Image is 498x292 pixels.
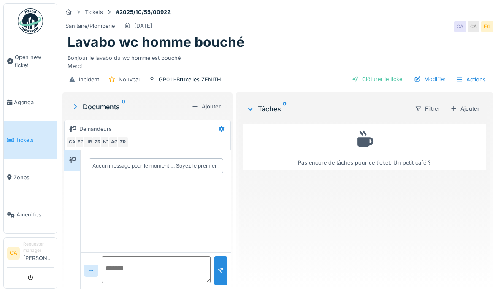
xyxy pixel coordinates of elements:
[122,102,125,112] sup: 0
[83,136,95,148] div: JB
[16,211,54,219] span: Amenities
[75,136,87,148] div: FG
[411,73,449,85] div: Modifier
[16,136,54,144] span: Tickets
[79,76,99,84] div: Incident
[66,136,78,148] div: CA
[113,8,174,16] strong: #2025/10/55/00922
[68,34,244,50] h1: Lavabo wc homme bouché
[108,136,120,148] div: AG
[85,8,103,16] div: Tickets
[4,121,57,159] a: Tickets
[92,162,219,170] div: Aucun message pour le moment … Soyez le premier !
[188,101,224,112] div: Ajouter
[79,125,112,133] div: Demandeurs
[447,103,483,114] div: Ajouter
[117,136,129,148] div: ZR
[248,127,481,167] div: Pas encore de tâches pour ce ticket. Un petit café ?
[100,136,112,148] div: NT
[159,76,221,84] div: GP011-Bruxelles ZENITH
[23,241,54,265] li: [PERSON_NAME]
[71,102,188,112] div: Documents
[23,241,54,254] div: Requester manager
[14,173,54,181] span: Zones
[246,104,408,114] div: Tâches
[452,73,490,86] div: Actions
[7,241,54,268] a: CA Requester manager[PERSON_NAME]
[7,247,20,260] li: CA
[4,196,57,233] a: Amenities
[349,73,407,85] div: Clôturer le ticket
[468,21,479,32] div: CA
[4,38,57,84] a: Open new ticket
[4,159,57,196] a: Zones
[15,53,54,69] span: Open new ticket
[92,136,103,148] div: ZR
[119,76,142,84] div: Nouveau
[481,21,493,32] div: FG
[18,8,43,34] img: Badge_color-CXgf-gQk.svg
[65,22,115,30] div: Sanitaire/Plomberie
[134,22,152,30] div: [DATE]
[4,84,57,122] a: Agenda
[14,98,54,106] span: Agenda
[411,103,444,115] div: Filtrer
[283,104,287,114] sup: 0
[454,21,466,32] div: CA
[68,51,488,70] div: Bonjour le lavabo du wc homme est bouché Merci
